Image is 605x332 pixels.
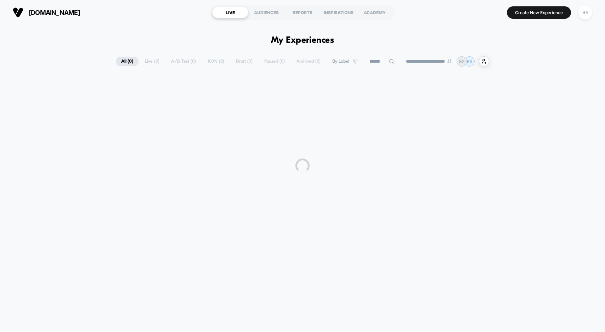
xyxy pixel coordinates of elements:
button: Create New Experience [507,6,571,19]
div: AUDIENCES [248,7,284,18]
div: INSPIRATIONS [321,7,357,18]
h1: My Experiences [271,35,334,46]
span: [DOMAIN_NAME] [29,9,80,16]
button: [DOMAIN_NAME] [11,7,82,18]
span: By Label [332,59,349,64]
div: BS [578,6,592,19]
div: LIVE [212,7,248,18]
div: REPORTS [284,7,321,18]
button: BS [576,5,594,20]
p: BS [467,59,473,64]
div: ACADEMY [357,7,393,18]
span: All ( 0 ) [116,57,138,66]
img: Visually logo [13,7,23,18]
p: BS [459,59,465,64]
img: end [447,59,452,63]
